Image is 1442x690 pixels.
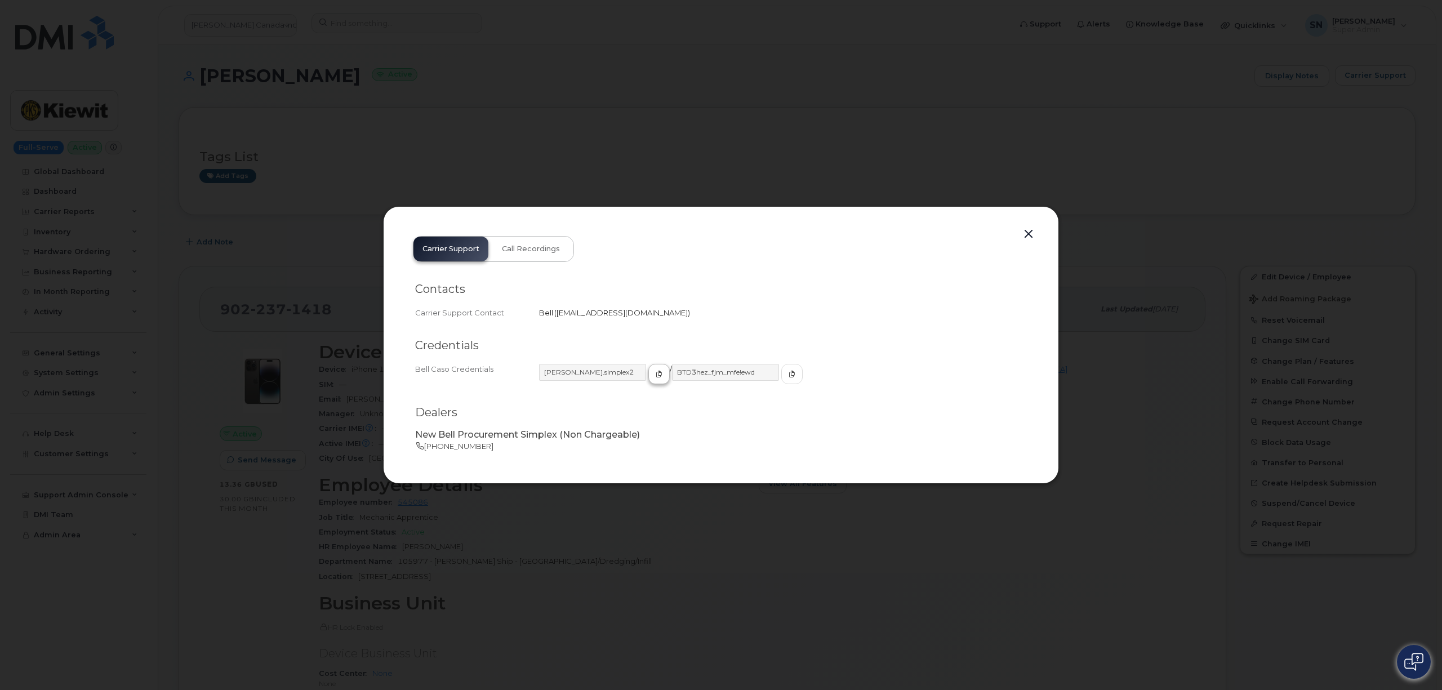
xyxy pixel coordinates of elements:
button: copy to clipboard [781,364,803,384]
h2: Contacts [415,282,1027,296]
h2: Credentials [415,339,1027,353]
span: [EMAIL_ADDRESS][DOMAIN_NAME] [557,308,688,317]
p: New Bell Procurement Simplex (Non Chargeable) [415,429,1027,442]
div: Carrier Support Contact [415,308,539,318]
button: copy to clipboard [648,364,670,384]
p: [PHONE_NUMBER] [415,441,1027,452]
span: Call Recordings [502,244,560,253]
div: / [539,364,1027,394]
img: Open chat [1404,653,1423,671]
span: Bell [539,308,553,317]
h2: Dealers [415,406,1027,420]
div: Bell Caso Credentials [415,364,539,394]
